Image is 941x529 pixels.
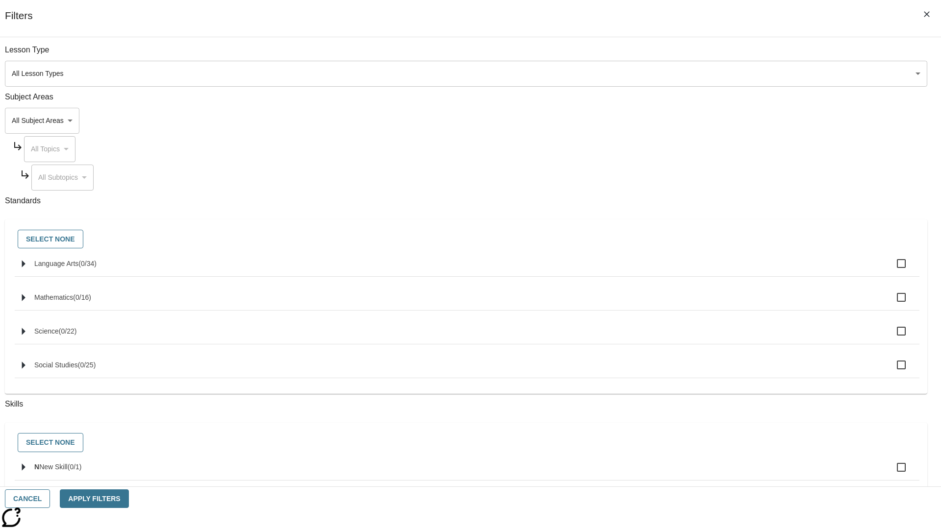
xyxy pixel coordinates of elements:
[916,4,937,24] button: Close Filters side menu
[13,227,919,251] div: Select standards
[39,463,68,471] span: New Skill
[15,251,919,386] ul: Select standards
[78,361,96,369] span: 0 standards selected/25 standards in group
[34,361,78,369] span: Social Studies
[5,108,79,134] div: Select a Subject Area
[68,463,82,471] span: 0 skills selected/1 skills in group
[59,327,77,335] span: 0 standards selected/22 standards in group
[5,10,33,37] h1: Filters
[18,230,83,249] button: Select None
[78,260,97,267] span: 0 standards selected/34 standards in group
[24,136,75,162] div: Select a Subject Area
[31,165,94,191] div: Select a Subject Area
[60,489,128,508] button: Apply Filters
[34,260,78,267] span: Language Arts
[34,293,73,301] span: Mathematics
[5,61,927,87] div: Select a lesson type
[73,293,91,301] span: 0 standards selected/16 standards in group
[18,433,83,452] button: Select None
[5,399,927,410] p: Skills
[5,489,50,508] button: Cancel
[34,327,59,335] span: Science
[34,463,39,471] span: N
[13,431,919,455] div: Select skills
[5,45,927,56] p: Lesson Type
[5,195,927,207] p: Standards
[5,92,927,103] p: Subject Areas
